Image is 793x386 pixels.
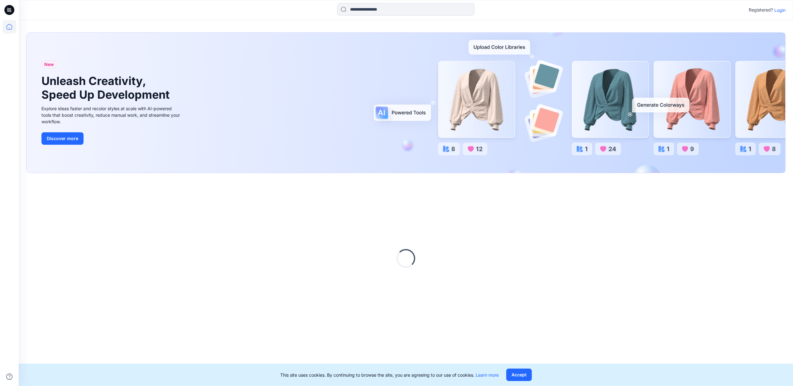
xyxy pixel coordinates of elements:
[506,369,532,381] button: Accept
[41,132,182,145] a: Discover more
[41,105,182,125] div: Explore ideas faster and recolor styles at scale with AI-powered tools that boost creativity, red...
[280,372,499,378] p: This site uses cookies. By continuing to browse the site, you are agreeing to our use of cookies.
[41,74,172,101] h1: Unleash Creativity, Speed Up Development
[749,6,773,14] p: Registered?
[774,7,786,13] p: Login
[41,132,84,145] button: Discover more
[476,372,499,378] a: Learn more
[44,61,54,68] span: New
